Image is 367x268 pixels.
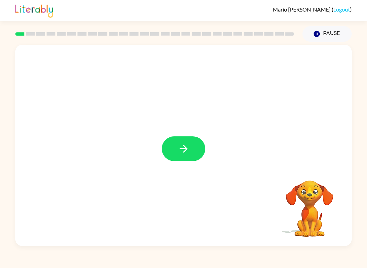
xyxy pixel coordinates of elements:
a: Logout [333,6,350,13]
img: Literably [15,3,53,18]
div: ( ) [273,6,352,13]
span: Mario [PERSON_NAME] [273,6,332,13]
button: Pause [302,26,352,42]
video: Your browser must support playing .mp4 files to use Literably. Please try using another browser. [276,170,344,238]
